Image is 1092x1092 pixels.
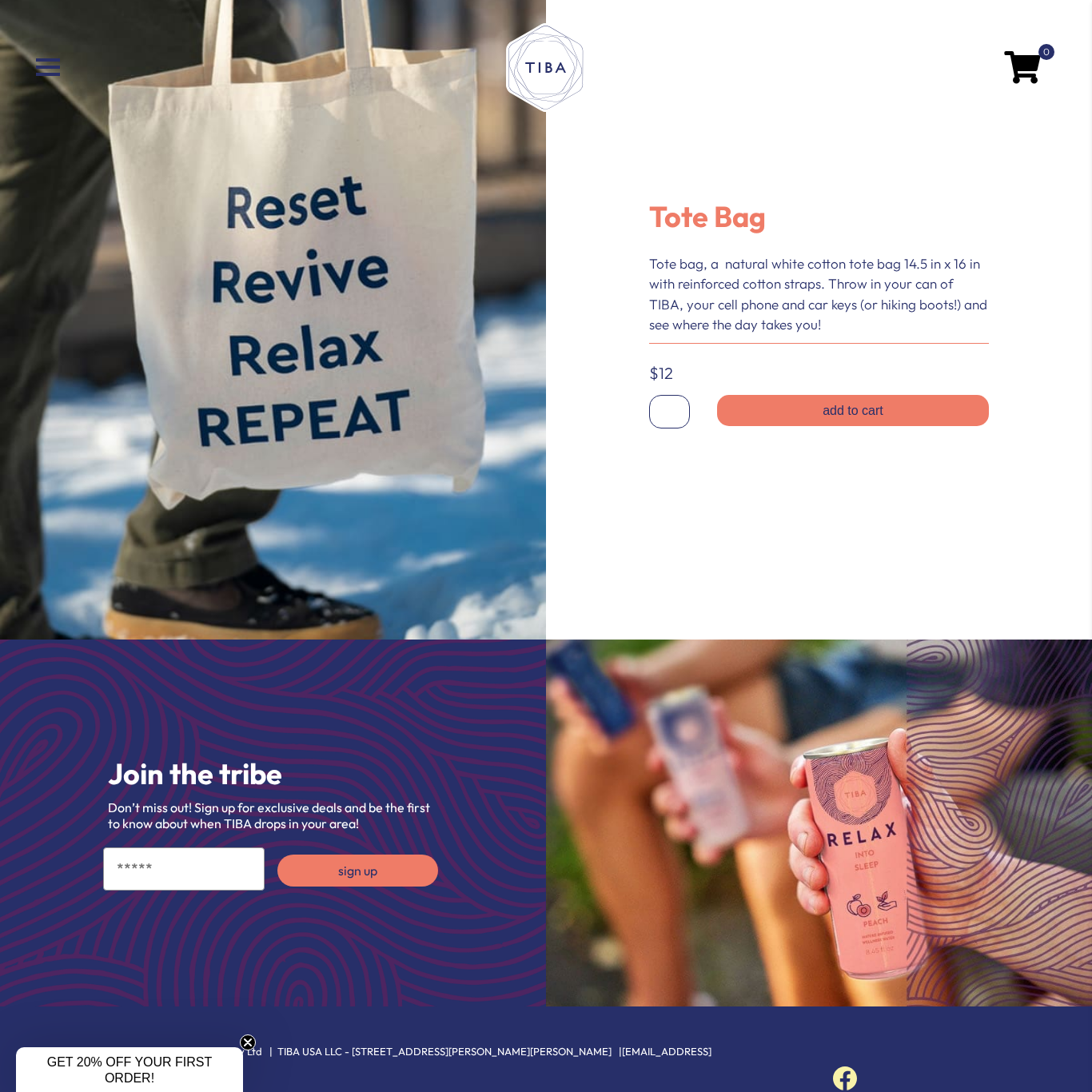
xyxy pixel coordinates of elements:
span: Tote Bag [649,198,766,234]
span: GET 20% OFF YOUR FIRST ORDER! [47,1055,213,1085]
p: © Copyright 2023 | TIBA HEALTH Pty Ltd | TIBA USA LLC - [STREET_ADDRESS][PERSON_NAME][PERSON_NAME... [60,1044,802,1075]
span: Don’t miss out! Sign up for exclusive deals and be the first to know about when TIBA drops in you... [108,799,430,831]
p: Tote bag, a natural white cotton tote bag 14.5 in x 16 in with reinforced cotton straps. Throw in... [649,253,988,335]
p: $12 [649,361,988,385]
input: Email [103,847,264,891]
div: GET 20% OFF YOUR FIRST ORDER!Close teaser [16,1047,243,1092]
button: sign up [277,855,438,887]
span: Join the tribe [108,755,282,791]
button: Close teaser [240,1034,256,1050]
img: Follow us on Facebook [833,1066,857,1090]
input: Product quantity [649,395,690,428]
span: 0 [1038,44,1054,60]
button: Add to cart [717,395,989,426]
a: 0 [1004,56,1040,75]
